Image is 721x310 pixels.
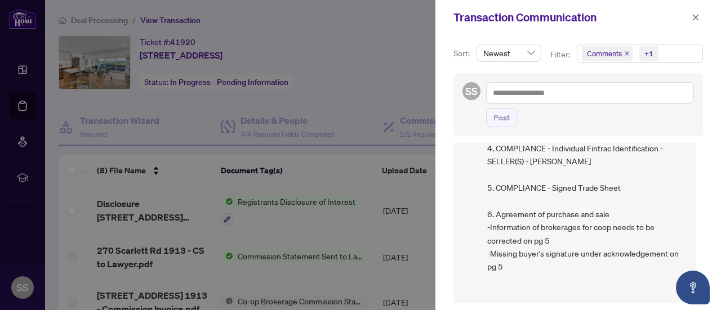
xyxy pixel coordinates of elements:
[486,108,517,127] button: Post
[550,48,572,61] p: Filter:
[453,47,472,60] p: Sort:
[624,51,630,56] span: close
[465,83,478,99] span: SS
[644,48,653,59] div: +1
[676,271,710,304] button: Open asap
[587,48,622,59] span: Comments
[453,9,688,26] div: Transaction Communication
[582,46,633,61] span: Comments
[692,14,700,21] span: close
[483,44,535,61] span: Newest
